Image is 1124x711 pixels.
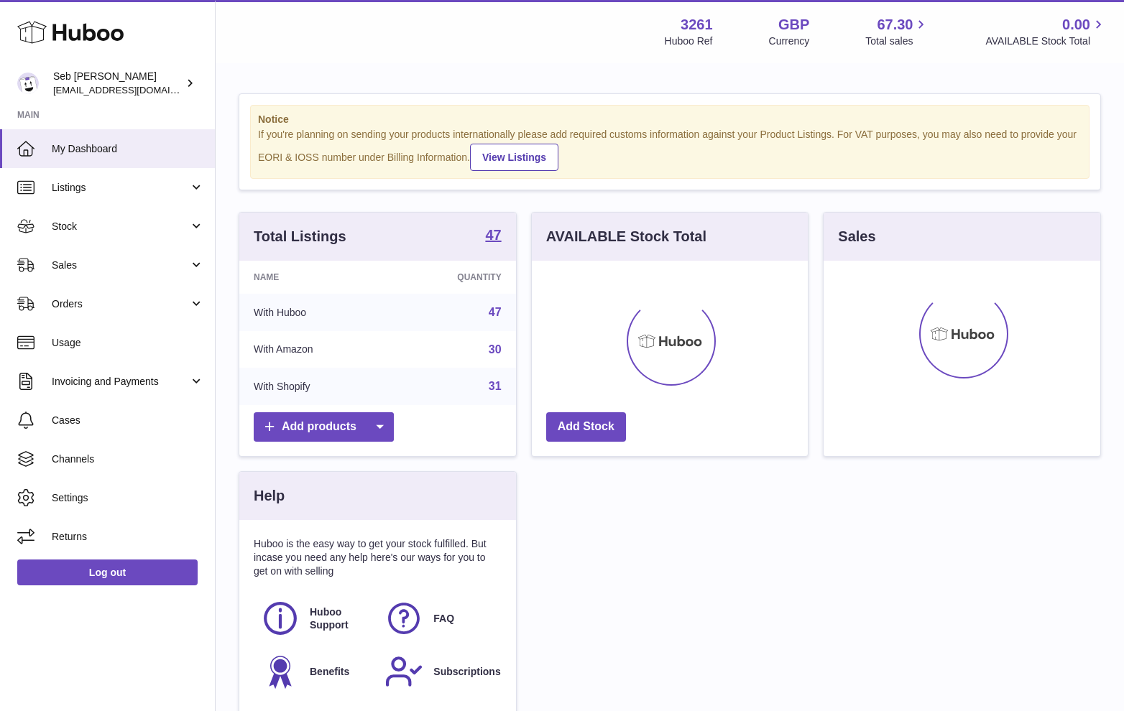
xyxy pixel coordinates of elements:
[239,368,390,405] td: With Shopify
[546,227,706,246] h3: AVAILABLE Stock Total
[769,34,810,48] div: Currency
[254,412,394,442] a: Add products
[489,380,502,392] a: 31
[546,412,626,442] a: Add Stock
[254,486,285,506] h3: Help
[384,652,494,691] a: Subscriptions
[433,612,454,626] span: FAQ
[52,530,204,544] span: Returns
[865,15,929,48] a: 67.30 Total sales
[258,128,1082,171] div: If you're planning on sending your products internationally please add required customs informati...
[1062,15,1090,34] span: 0.00
[778,15,809,34] strong: GBP
[17,559,198,585] a: Log out
[384,599,494,638] a: FAQ
[53,70,183,97] div: Seb [PERSON_NAME]
[838,227,875,246] h3: Sales
[52,336,204,350] span: Usage
[470,144,558,171] a: View Listings
[52,297,189,311] span: Orders
[52,142,204,156] span: My Dashboard
[254,537,502,578] p: Huboo is the easy way to get your stock fulfilled. But incase you need any help here's our ways f...
[877,15,913,34] span: 67.30
[489,306,502,318] a: 47
[52,414,204,427] span: Cases
[261,652,370,691] a: Benefits
[258,113,1082,126] strong: Notice
[239,294,390,331] td: With Huboo
[261,599,370,638] a: Huboo Support
[985,15,1107,48] a: 0.00 AVAILABLE Stock Total
[681,15,713,34] strong: 3261
[52,375,189,389] span: Invoicing and Payments
[239,261,390,294] th: Name
[52,220,189,233] span: Stock
[985,34,1107,48] span: AVAILABLE Stock Total
[865,34,929,48] span: Total sales
[433,665,500,679] span: Subscriptions
[52,491,204,505] span: Settings
[665,34,713,48] div: Huboo Ref
[239,331,390,368] td: With Amazon
[52,259,189,272] span: Sales
[390,261,515,294] th: Quantity
[310,605,369,633] span: Huboo Support
[310,665,349,679] span: Benefits
[485,228,501,245] a: 47
[52,181,189,195] span: Listings
[254,227,346,246] h3: Total Listings
[489,343,502,355] a: 30
[17,73,39,94] img: ecom@bravefoods.co.uk
[52,452,204,466] span: Channels
[485,228,501,242] strong: 47
[53,84,211,96] span: [EMAIL_ADDRESS][DOMAIN_NAME]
